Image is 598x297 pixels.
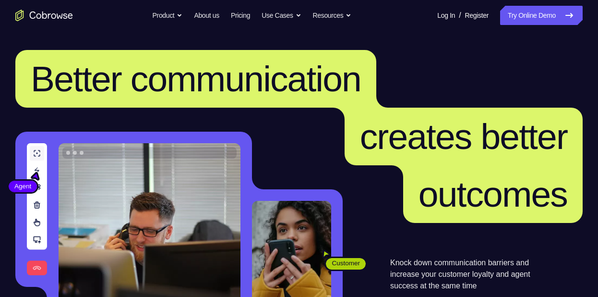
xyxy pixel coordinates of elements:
[313,6,352,25] button: Resources
[231,6,250,25] a: Pricing
[153,6,183,25] button: Product
[437,6,455,25] a: Log In
[465,6,489,25] a: Register
[194,6,219,25] a: About us
[31,59,361,99] span: Better communication
[15,10,73,21] a: Go to the home page
[419,174,567,214] span: outcomes
[360,116,567,157] span: creates better
[390,257,547,292] p: Knock down communication barriers and increase your customer loyalty and agent success at the sam...
[262,6,301,25] button: Use Cases
[459,10,461,21] span: /
[500,6,583,25] a: Try Online Demo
